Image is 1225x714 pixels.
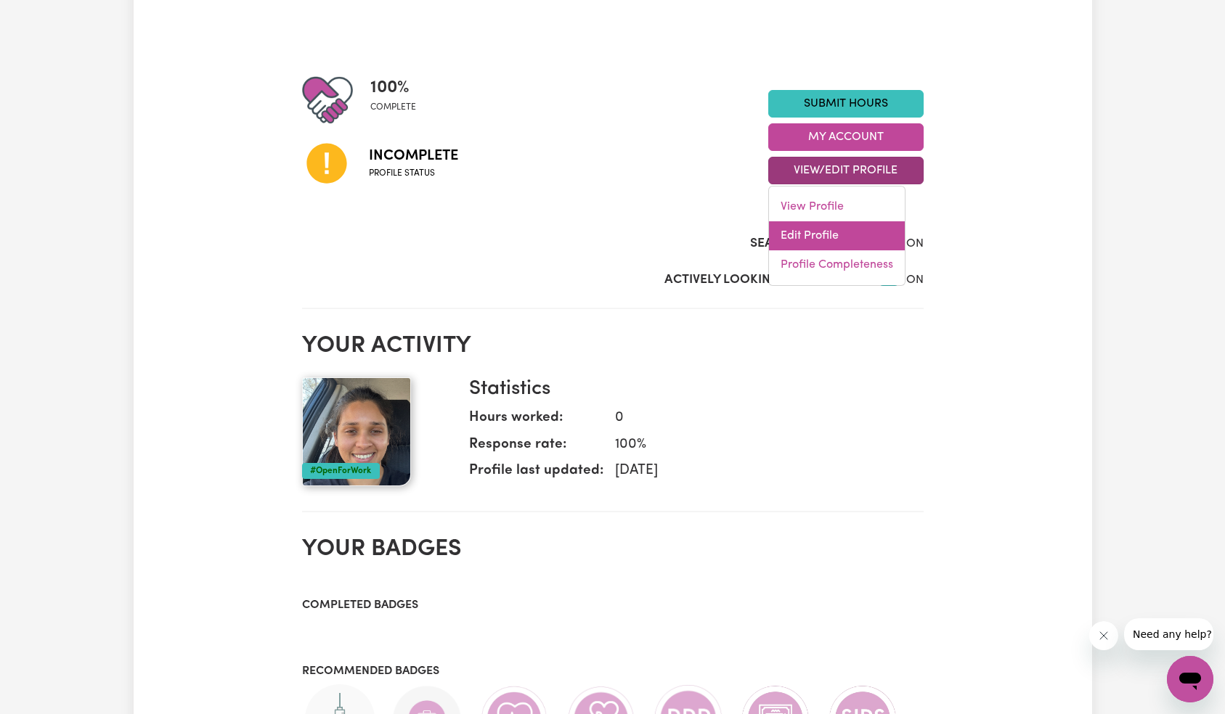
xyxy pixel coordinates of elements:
[769,250,905,279] a: Profile Completeness
[469,461,603,488] dt: Profile last updated:
[302,332,924,360] h2: Your activity
[906,238,924,250] span: ON
[768,90,924,118] a: Submit Hours
[469,435,603,461] dt: Response rate:
[1124,618,1213,650] iframe: Message from company
[664,271,860,290] label: Actively Looking for Clients
[302,463,380,479] div: #OpenForWork
[603,435,912,456] dd: 100 %
[1167,656,1213,702] iframe: Button to launch messaging window
[369,145,458,167] span: Incomplete
[603,408,912,429] dd: 0
[302,665,924,678] h3: Recommended badges
[469,377,912,402] h3: Statistics
[603,461,912,482] dd: [DATE]
[370,75,416,101] span: 100 %
[370,75,428,126] div: Profile completeness: 100%
[369,167,458,180] span: Profile status
[769,192,905,221] a: View Profile
[768,157,924,184] button: View/Edit Profile
[906,274,924,286] span: ON
[370,101,416,114] span: complete
[302,599,924,612] h3: Completed badges
[769,221,905,250] a: Edit Profile
[768,186,905,286] div: View/Edit Profile
[302,377,411,486] img: Your profile picture
[469,408,603,435] dt: Hours worked:
[1089,621,1118,650] iframe: Close message
[302,535,924,563] h2: Your badges
[750,234,860,253] label: Search Visibility
[768,123,924,151] button: My Account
